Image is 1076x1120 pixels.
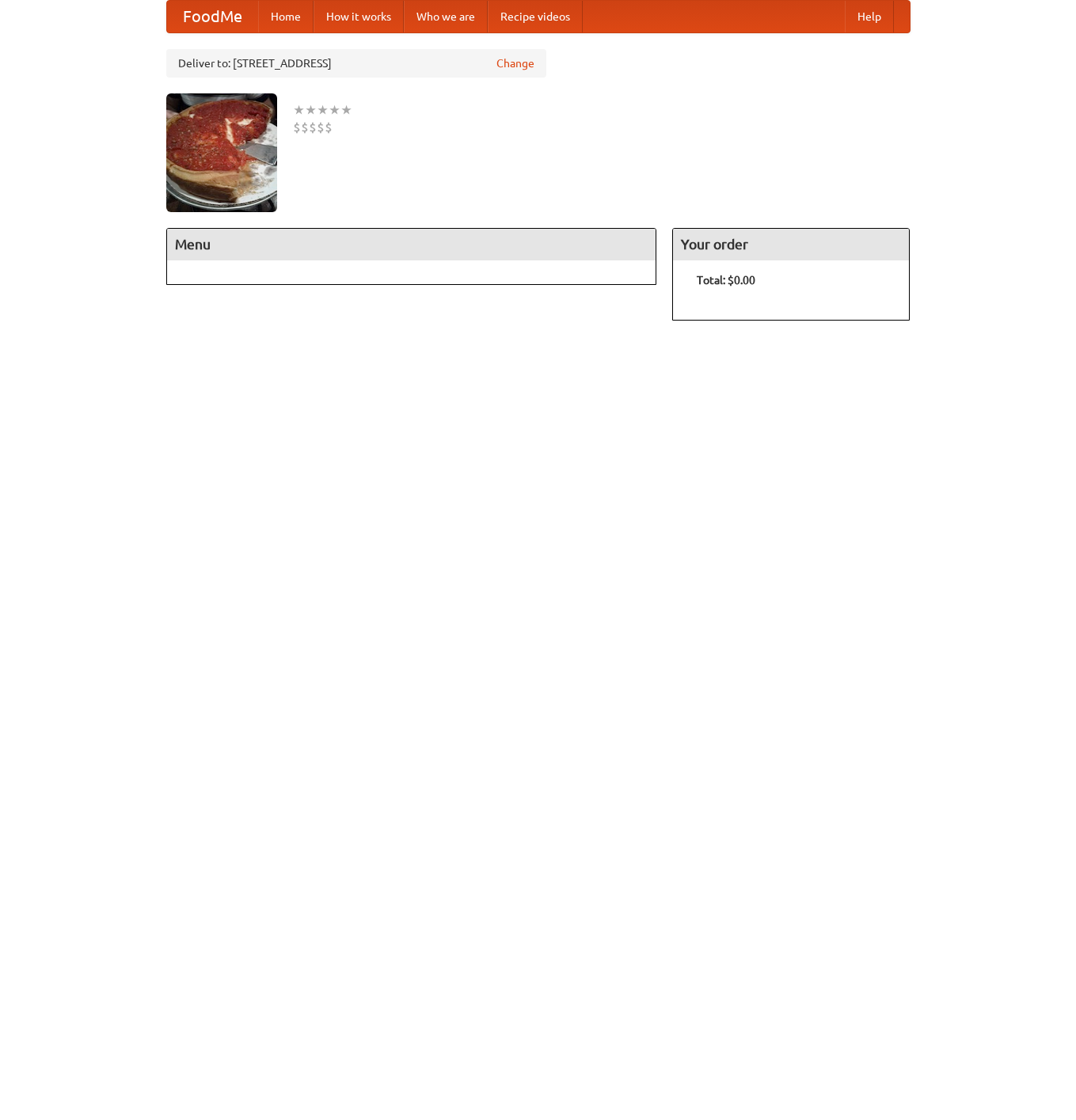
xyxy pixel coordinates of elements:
li: ★ [317,101,329,119]
li: $ [301,119,309,136]
a: Recipe videos [488,1,583,32]
li: $ [317,119,325,136]
li: ★ [340,101,352,119]
b: Total: $0.00 [697,274,755,287]
img: angular.jpg [166,93,277,212]
a: Help [845,1,894,32]
li: ★ [329,101,340,119]
a: Who we are [404,1,488,32]
li: ★ [305,101,317,119]
a: Change [496,55,534,71]
h4: Menu [167,229,656,260]
li: $ [293,119,301,136]
a: FoodMe [167,1,258,32]
li: $ [325,119,333,136]
a: How it works [314,1,404,32]
li: ★ [293,101,305,119]
li: $ [309,119,317,136]
div: Deliver to: [STREET_ADDRESS] [166,49,546,78]
a: Home [258,1,314,32]
h4: Your order [673,229,909,260]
